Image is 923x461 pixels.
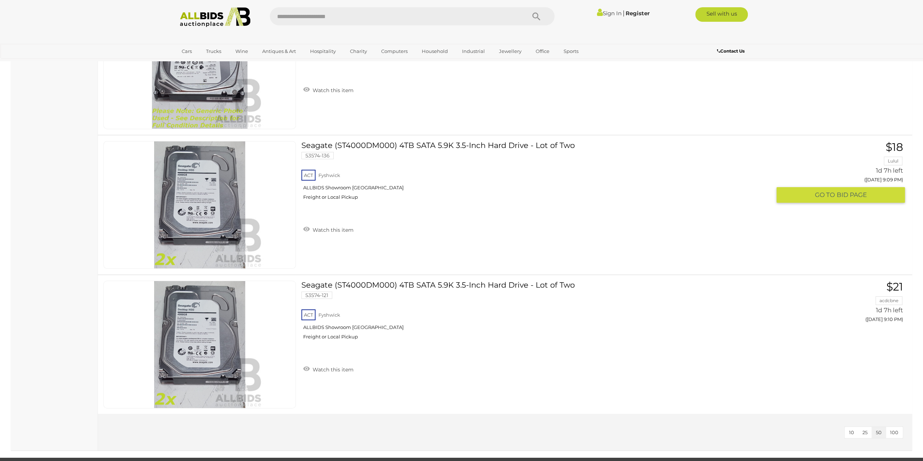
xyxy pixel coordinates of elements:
button: 25 [858,427,872,438]
span: 10 [849,429,854,435]
b: Contact Us [717,48,744,54]
span: Watch this item [311,366,354,373]
a: Contact Us [717,47,746,55]
a: Charity [345,45,372,57]
a: Antiques & Art [257,45,301,57]
a: $21 acdcbne 1d 7h left ([DATE] 9:10 PM) [782,281,905,326]
img: 53574-123a.jpg [136,2,263,129]
span: $21 [886,280,903,293]
a: Trucks [201,45,226,57]
a: Seagate (ST4000DM000) 4TB SATA 5.9K 3.5-Inch Hard Drive - Lot of Two 53574-136 ACT Fyshwick ALLBI... [307,141,771,206]
span: $18 [886,140,903,154]
a: Computers [376,45,412,57]
a: Industrial [457,45,490,57]
span: | [623,9,625,17]
span: 100 [890,429,898,435]
a: Jewellery [494,45,526,57]
span: 25 [862,429,868,435]
button: GO TOBID PAGE [776,187,905,203]
a: Sign In [597,10,622,17]
a: [GEOGRAPHIC_DATA] [177,57,238,69]
a: Watch this item [301,363,355,374]
span: Watch this item [311,227,354,233]
span: 50 [876,429,882,435]
span: GO TO [815,191,836,199]
a: Watch this item [301,84,355,95]
span: Watch this item [311,87,354,94]
a: Register [626,10,650,17]
img: Allbids.com.au [176,7,255,27]
button: Search [518,7,555,25]
span: BID PAGE [836,191,866,199]
a: Sports [559,45,583,57]
a: Hospitality [305,45,341,57]
a: Seagate (ST4000DM004) Barracuda 4TB SATA 5.4K 3.5-Inch Hard Drive 53574-123 ACT Fyshwick ALLBIDS ... [307,1,771,66]
button: 100 [886,427,903,438]
a: Household [417,45,453,57]
a: Seagate (ST4000DM000) 4TB SATA 5.9K 3.5-Inch Hard Drive - Lot of Two 53574-121 ACT Fyshwick ALLBI... [307,281,771,345]
img: 53574-136a.jpg [136,141,263,268]
button: 10 [845,427,858,438]
a: Wine [231,45,253,57]
a: Watch this item [301,224,355,235]
a: Cars [177,45,197,57]
img: 53574-121a.jpg [136,281,263,408]
a: Sell with us [695,7,748,22]
a: Office [531,45,554,57]
a: $18 Lulul 1d 7h left ([DATE] 9:09 PM) GO TOBID PAGE [782,141,905,203]
button: 50 [872,427,886,438]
